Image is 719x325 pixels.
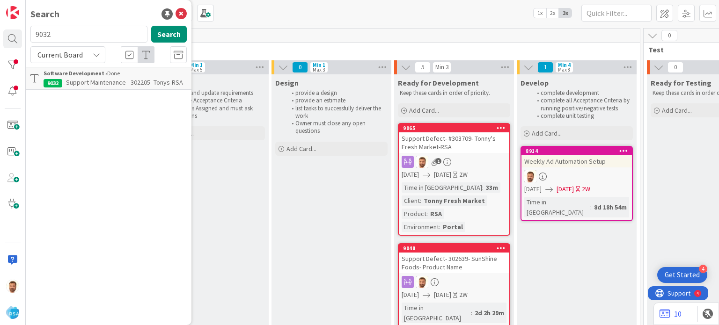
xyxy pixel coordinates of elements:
[399,244,509,253] div: 9048
[521,155,632,167] div: Weekly Ad Automation Setup
[665,270,700,280] div: Get Started
[534,8,546,18] span: 1x
[275,78,299,87] span: Design
[402,303,471,323] div: Time in [GEOGRAPHIC_DATA]
[286,97,386,104] li: provide an estimate
[190,63,203,67] div: Min 1
[590,202,592,212] span: :
[286,144,316,153] span: Add Card...
[421,195,487,206] div: Tonny Fresh Market
[592,202,629,212] div: 8d 18h 54m
[459,290,468,300] div: 2W
[6,280,19,293] img: AS
[151,26,187,43] button: Search
[6,6,19,19] img: Visit kanbanzone.com
[559,8,572,18] span: 3x
[20,1,43,13] span: Support
[399,244,509,273] div: 9048Support Defect- 302639- SunShine Foods- Product Name
[402,290,419,300] span: [DATE]
[416,156,428,168] img: AS
[403,245,509,252] div: 9048
[286,89,386,97] li: provide a design
[399,276,509,288] div: AS
[651,78,712,87] span: Ready for Testing
[286,105,386,120] li: list tasks to successfully deliver the work
[661,30,677,41] span: 0
[416,276,428,288] img: AS
[420,195,421,206] span: :
[557,184,574,194] span: [DATE]
[164,105,264,120] li: Owner is Assigned and must ask questions
[537,62,553,73] span: 1
[286,120,386,135] li: Owner must close any open questions
[44,79,62,87] div: 9032
[532,97,631,112] li: complete all Acceptance Criteria by running positive/negative tests
[524,197,590,217] div: Time in [GEOGRAPHIC_DATA]
[524,170,536,182] img: AS
[66,78,183,87] span: Support Maintenance - 302205- Tonys-RSA
[439,222,440,232] span: :
[435,158,441,164] span: 1
[459,170,468,180] div: 2W
[532,89,631,97] li: complete development
[426,209,428,219] span: :
[402,209,426,219] div: Product
[402,222,439,232] div: Environment
[313,63,325,67] div: Min 1
[30,7,59,21] div: Search
[558,67,570,72] div: Max 8
[521,147,632,155] div: 8914
[434,290,451,300] span: [DATE]
[582,184,590,194] div: 2W
[662,106,692,115] span: Add Card...
[399,156,509,168] div: AS
[164,97,264,104] li: provide Acceptance Criteria
[428,209,444,219] div: RSA
[521,147,632,167] div: 8914Weekly Ad Automation Setup
[660,308,682,319] a: 10
[524,184,542,194] span: [DATE]
[399,253,509,273] div: Support Defect- 302639- SunShine Foods- Product Name
[435,65,448,70] div: Min 3
[521,78,549,87] span: Develop
[400,89,508,97] p: Keep these cards in order of priority.
[399,124,509,153] div: 9065Support Defect- #303709- Tonny's Fresh Market-RSA
[403,125,509,131] div: 9065
[292,62,308,73] span: 0
[30,26,147,43] input: Search for title...
[313,67,325,72] div: Max 3
[699,265,707,273] div: 4
[482,182,484,193] span: :
[558,63,571,67] div: Min 4
[484,182,500,193] div: 33m
[26,67,191,90] a: Software Development ›Done9032Support Maintenance - 302205- Tonys-RSA
[440,222,465,232] div: Portal
[402,182,482,193] div: Time in [GEOGRAPHIC_DATA]
[521,170,632,182] div: AS
[581,5,652,22] input: Quick Filter...
[398,123,510,236] a: 9065Support Defect- #303709- Tonny's Fresh Market-RSAAS[DATE][DATE]2WTime in [GEOGRAPHIC_DATA]:33...
[521,146,633,221] a: 8914Weekly Ad Automation SetupAS[DATE][DATE]2WTime in [GEOGRAPHIC_DATA]:8d 18h 54m
[532,112,631,120] li: complete unit testing
[532,129,562,137] span: Add Card...
[657,267,707,283] div: Open Get Started checklist, remaining modules: 4
[399,124,509,132] div: 9065
[49,4,51,11] div: 4
[472,308,506,318] div: 2d 2h 29m
[415,62,431,73] span: 5
[44,69,187,78] div: Done
[668,62,683,73] span: 0
[6,306,19,319] img: avatar
[409,106,439,115] span: Add Card...
[471,308,472,318] span: :
[546,8,559,18] span: 2x
[402,170,419,180] span: [DATE]
[402,195,420,206] div: Client
[150,45,628,54] span: Deliver
[399,132,509,153] div: Support Defect- #303709- Tonny's Fresh Market-RSA
[190,67,202,72] div: Max 5
[398,78,479,87] span: Ready for Development
[434,170,451,180] span: [DATE]
[164,89,264,97] li: review and update requirements
[526,148,632,154] div: 8914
